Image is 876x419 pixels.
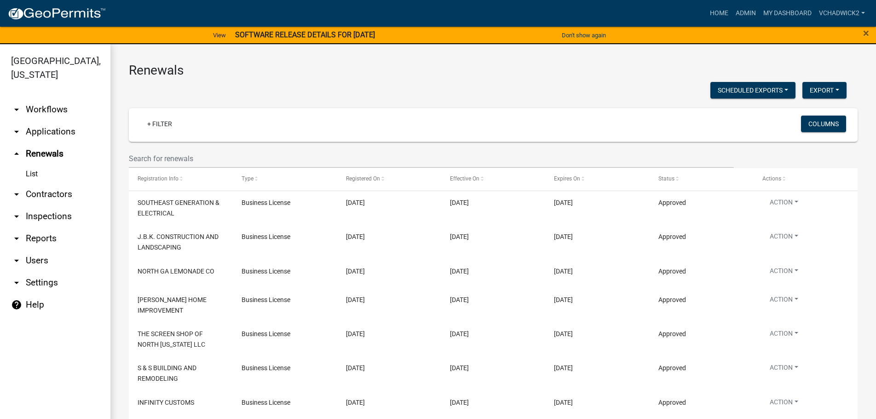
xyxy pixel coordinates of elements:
button: Columns [801,116,846,132]
i: arrow_drop_down [11,277,22,288]
button: Action [762,397,806,411]
a: Home [706,5,732,22]
i: arrow_drop_down [11,104,22,115]
a: View [209,28,230,43]
span: Business License [242,268,290,275]
span: THE SCREEN SHOP OF NORTH GEORGIA LLC [138,330,205,348]
span: 9/3/2025 [450,399,469,406]
span: 9/5/2025 [346,233,365,240]
span: 12/31/2026 [554,364,573,372]
span: 9/5/2025 [450,199,469,206]
datatable-header-cell: Registration Info [129,168,233,190]
span: Approved [658,233,686,240]
span: 9/3/2025 [346,399,365,406]
span: 12/31/2026 [554,330,573,338]
h3: Renewals [129,63,858,78]
button: Export [802,82,847,99]
span: Approved [658,199,686,206]
span: 9/5/2025 [450,233,469,240]
span: Approved [658,330,686,338]
span: 9/5/2025 [346,199,365,206]
span: S & S BUILDING AND REMODELING [138,364,196,382]
span: Approved [658,399,686,406]
span: Effective On [450,175,479,182]
strong: SOFTWARE RELEASE DETAILS FOR [DATE] [235,30,375,39]
span: 9/4/2025 [450,268,469,275]
i: arrow_drop_up [11,148,22,159]
button: Don't show again [558,28,610,43]
span: Business License [242,233,290,240]
i: arrow_drop_down [11,255,22,266]
span: SOUTHEAST GENERATION & ELECTRICAL [138,199,219,217]
datatable-header-cell: Type [233,168,337,190]
i: arrow_drop_down [11,126,22,137]
span: Business License [242,364,290,372]
span: 9/4/2025 [450,330,469,338]
span: Status [658,175,674,182]
span: Business License [242,199,290,206]
span: 12/31/2026 [554,233,573,240]
span: Business License [242,330,290,338]
span: Registered On [346,175,380,182]
span: Expires On [554,175,580,182]
button: Action [762,295,806,308]
span: INFINITY CUSTOMS [138,399,194,406]
span: NORTH GA LEMONADE CO [138,268,214,275]
span: 9/4/2025 [450,296,469,303]
button: Action [762,329,806,342]
span: 9/4/2025 [450,364,469,372]
span: Approved [658,268,686,275]
span: Business License [242,399,290,406]
datatable-header-cell: Status [649,168,753,190]
span: Approved [658,296,686,303]
button: Scheduled Exports [710,82,795,99]
span: 12/31/2026 [554,268,573,275]
span: ELDRED HOME IMPROVEMENT [138,296,207,314]
i: help [11,299,22,310]
datatable-header-cell: Expires On [545,168,649,190]
span: 9/4/2025 [346,296,365,303]
span: 12/31/2026 [554,199,573,206]
a: Admin [732,5,760,22]
span: Type [242,175,254,182]
span: 12/31/2026 [554,399,573,406]
button: Action [762,266,806,279]
i: arrow_drop_down [11,211,22,222]
span: 12/31/2026 [554,296,573,303]
a: My Dashboard [760,5,815,22]
input: Search for renewals [129,149,734,168]
a: VChadwick2 [815,5,869,22]
span: J.B.K. CONSTRUCTION AND LANDSCAPING [138,233,219,251]
i: arrow_drop_down [11,233,22,244]
datatable-header-cell: Effective On [441,168,545,190]
i: arrow_drop_down [11,189,22,200]
button: Action [762,232,806,245]
a: + Filter [140,116,179,132]
datatable-header-cell: Actions [754,168,858,190]
span: Approved [658,364,686,372]
span: Registration Info [138,175,179,182]
button: Action [762,363,806,376]
span: 9/4/2025 [346,364,365,372]
span: 9/4/2025 [346,268,365,275]
span: Actions [762,175,781,182]
button: Action [762,198,806,211]
datatable-header-cell: Registered On [337,168,441,190]
span: 9/4/2025 [346,330,365,338]
button: Close [863,28,869,39]
span: Business License [242,296,290,303]
span: × [863,27,869,40]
